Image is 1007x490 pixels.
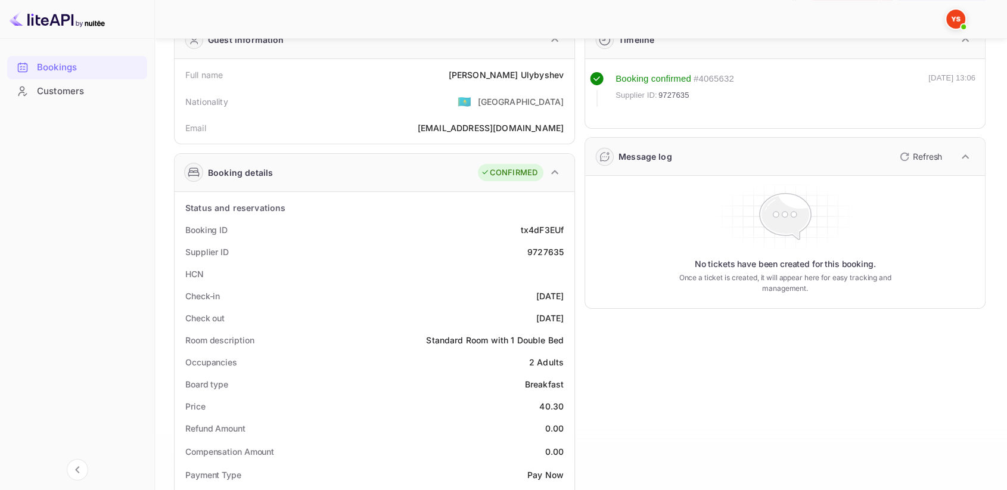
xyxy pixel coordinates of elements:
[477,95,564,108] div: [GEOGRAPHIC_DATA]
[7,80,147,102] a: Customers
[185,201,285,214] div: Status and reservations
[545,422,564,435] div: 0.00
[208,33,284,46] div: Guest information
[37,61,141,75] div: Bookings
[185,224,228,236] div: Booking ID
[658,89,689,101] span: 9727635
[946,10,965,29] img: Yandex Support
[525,378,564,390] div: Breakfast
[7,56,147,79] div: Bookings
[185,312,225,324] div: Check out
[928,72,975,107] div: [DATE] 13:06
[913,150,942,163] p: Refresh
[7,80,147,103] div: Customers
[10,10,105,29] img: LiteAPI logo
[37,85,141,98] div: Customers
[185,400,206,413] div: Price
[418,122,564,134] div: [EMAIL_ADDRESS][DOMAIN_NAME]
[619,150,672,163] div: Message log
[521,224,564,236] div: tx4dF3EUf
[185,334,254,346] div: Room description
[185,268,204,280] div: HCN
[185,95,228,108] div: Nationality
[616,89,657,101] span: Supplier ID:
[185,290,220,302] div: Check-in
[185,122,206,134] div: Email
[185,69,223,81] div: Full name
[458,91,471,112] span: United States
[185,246,229,258] div: Supplier ID
[619,33,654,46] div: Timeline
[185,469,241,481] div: Payment Type
[208,166,273,179] div: Booking details
[185,356,237,368] div: Occupancies
[7,56,147,78] a: Bookings
[616,72,691,86] div: Booking confirmed
[695,258,876,270] p: No tickets have been created for this booking.
[527,246,564,258] div: 9727635
[529,356,564,368] div: 2 Adults
[185,422,245,435] div: Refund Amount
[536,290,564,302] div: [DATE]
[449,69,564,81] div: [PERSON_NAME] Ulybyshev
[426,334,564,346] div: Standard Room with 1 Double Bed
[185,445,274,458] div: Compensation Amount
[67,459,88,480] button: Collapse navigation
[545,445,564,458] div: 0.00
[481,167,537,179] div: CONFIRMED
[527,469,564,481] div: Pay Now
[677,272,892,294] p: Once a ticket is created, it will appear here for easy tracking and management.
[893,147,947,166] button: Refresh
[185,378,228,390] div: Board type
[536,312,564,324] div: [DATE]
[694,72,734,86] div: # 4065632
[539,400,564,413] div: 40.30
